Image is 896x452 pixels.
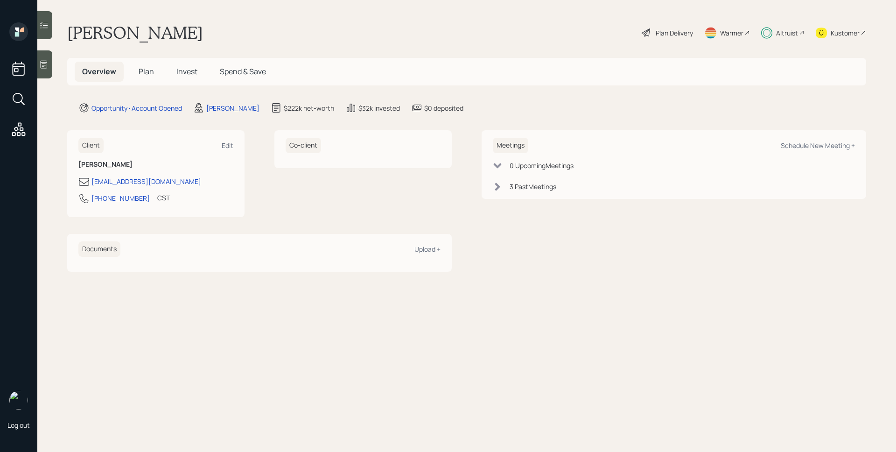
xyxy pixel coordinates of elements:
img: james-distasi-headshot.png [9,391,28,410]
h6: Meetings [493,138,528,153]
h6: Co-client [286,138,321,153]
div: Plan Delivery [656,28,693,38]
div: Log out [7,421,30,430]
div: $32k invested [358,103,400,113]
div: $0 deposited [424,103,463,113]
div: Upload + [414,245,441,254]
div: Altruist [776,28,798,38]
div: Edit [222,141,233,150]
div: 3 Past Meeting s [510,182,556,191]
h1: [PERSON_NAME] [67,22,203,43]
div: [PHONE_NUMBER] [91,193,150,203]
span: Invest [176,66,197,77]
div: Schedule New Meeting + [781,141,855,150]
div: Opportunity · Account Opened [91,103,182,113]
div: $222k net-worth [284,103,334,113]
span: Spend & Save [220,66,266,77]
h6: [PERSON_NAME] [78,161,233,169]
h6: Client [78,138,104,153]
span: Overview [82,66,116,77]
div: Kustomer [831,28,860,38]
div: CST [157,193,170,203]
div: 0 Upcoming Meeting s [510,161,574,170]
h6: Documents [78,241,120,257]
div: Warmer [720,28,743,38]
div: [PERSON_NAME] [206,103,259,113]
div: [EMAIL_ADDRESS][DOMAIN_NAME] [91,177,201,186]
span: Plan [139,66,154,77]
